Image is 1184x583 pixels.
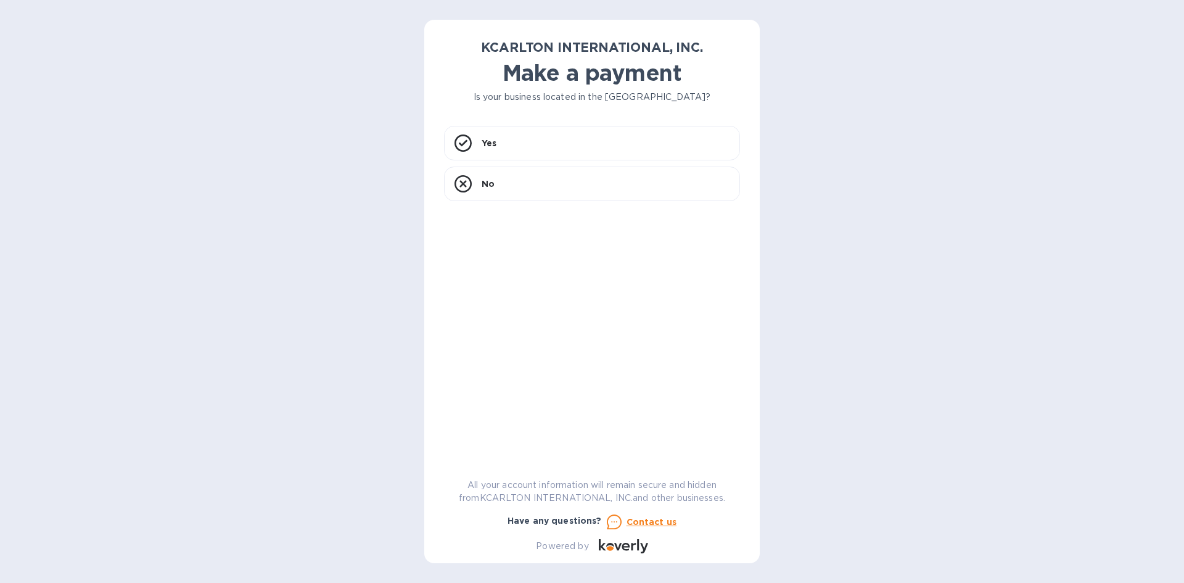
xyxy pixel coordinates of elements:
[444,91,740,104] p: Is your business located in the [GEOGRAPHIC_DATA]?
[444,479,740,505] p: All your account information will remain secure and hidden from KCARLTON INTERNATIONAL, INC. and ...
[444,60,740,86] h1: Make a payment
[481,39,702,55] b: KCARLTON INTERNATIONAL, INC.
[482,137,496,149] p: Yes
[627,517,677,527] u: Contact us
[482,178,495,190] p: No
[536,540,588,553] p: Powered by
[508,516,602,526] b: Have any questions?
